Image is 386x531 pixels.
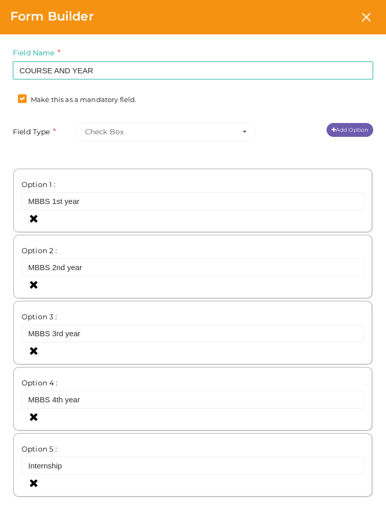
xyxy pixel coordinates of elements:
label: Option 3 : [22,312,57,322]
label: Option 2 : [22,246,57,256]
div: Click and drag to change the order of options [13,166,373,509]
a: Add Option [327,123,373,137]
label: Make this as a mandatory field. [18,95,136,105]
div: Remove option [22,409,364,422]
input: Enter the option name [22,457,364,475]
span: Form Builder [10,9,94,24]
input: Enter the option name [22,192,364,210]
label: Field Name [13,47,60,59]
input: Enter the field name. [13,62,373,79]
button: Check Box [76,123,256,141]
label: Option 5 : [22,444,57,454]
input: Enter the option name [22,391,364,409]
label: Field Type [13,126,74,138]
input: Enter the option name [22,324,364,342]
div: Remove option [22,342,364,356]
label: Option 4 : [22,378,57,388]
div: Remove option [22,475,364,488]
div: Remove option [22,210,364,224]
input: Enter the option name [22,258,364,276]
div: Remove option [22,276,364,290]
label: Option 1 : [22,179,55,190]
